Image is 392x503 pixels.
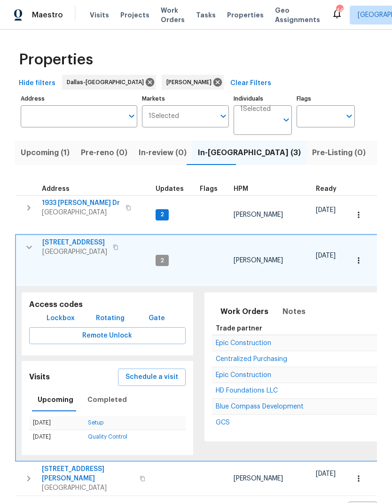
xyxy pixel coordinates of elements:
h5: Access codes [29,300,186,310]
span: Lockbox [47,313,75,324]
span: 2 [157,257,168,265]
a: Epic Construction [216,340,271,346]
span: Clear Filters [230,78,271,89]
span: [PERSON_NAME] [166,78,215,87]
button: Schedule a visit [118,369,186,386]
a: Epic Construction [216,372,271,378]
button: Open [125,110,138,123]
label: Individuals [234,96,292,102]
span: Schedule a visit [125,371,178,383]
button: Gate [142,310,172,327]
span: Pre-reno (0) [81,146,127,159]
span: HPM [234,186,248,192]
span: Rotating [96,313,125,324]
h5: Visits [29,372,50,382]
a: Quality Control [88,434,127,440]
a: Blue Compass Development [216,404,304,409]
span: Remote Unlock [37,330,178,342]
span: Work Orders [220,305,268,318]
span: HD Foundations LLC [216,387,278,394]
a: Centralized Purchasing [216,356,287,362]
a: GCS [216,420,230,425]
button: Open [343,110,356,123]
label: Address [21,96,137,102]
span: Visits [90,10,109,20]
button: Hide filters [15,75,59,92]
span: Tasks [196,12,216,18]
span: 1 Selected [240,105,271,113]
span: Blue Compass Development [216,403,304,410]
label: Markets [142,96,229,102]
button: Clear Filters [227,75,275,92]
button: Open [280,113,293,126]
button: Rotating [92,310,128,327]
span: Notes [282,305,306,318]
a: Setup [88,420,103,425]
button: Remote Unlock [29,327,186,345]
span: [PERSON_NAME] [234,257,283,264]
span: Work Orders [161,6,185,24]
span: Pre-Listing (0) [312,146,366,159]
div: Earliest renovation start date (first business day after COE or Checkout) [316,186,345,192]
span: [PERSON_NAME] [234,475,283,482]
span: [DATE] [316,252,336,259]
span: 1 Selected [149,112,179,120]
span: Maestro [32,10,63,20]
span: 1933 [PERSON_NAME] Dr [42,198,120,208]
span: [GEOGRAPHIC_DATA] [42,247,107,257]
span: Upcoming (1) [21,146,70,159]
a: HD Foundations LLC [216,388,278,393]
span: Geo Assignments [275,6,320,24]
span: [DATE] [316,207,336,213]
span: Dallas-[GEOGRAPHIC_DATA] [67,78,148,87]
td: [DATE] [29,416,84,430]
span: Upcoming [38,394,73,406]
button: Lockbox [43,310,78,327]
span: 2 [157,211,168,219]
span: Ready [316,186,337,192]
span: GCS [216,419,230,426]
span: Trade partner [216,325,262,332]
span: [STREET_ADDRESS] [42,238,107,247]
span: In-[GEOGRAPHIC_DATA] (3) [198,146,301,159]
div: Dallas-[GEOGRAPHIC_DATA] [62,75,156,90]
span: Completed [87,394,127,406]
td: [DATE] [29,430,84,444]
div: [PERSON_NAME] [162,75,224,90]
span: Properties [227,10,264,20]
span: Hide filters [19,78,55,89]
span: [DATE] [316,471,336,477]
span: Updates [156,186,184,192]
label: Flags [297,96,355,102]
span: [PERSON_NAME] [234,212,283,218]
span: Projects [120,10,149,20]
span: [GEOGRAPHIC_DATA] [42,208,120,217]
div: 44 [336,6,343,15]
span: Address [42,186,70,192]
span: Properties [19,55,93,64]
button: Open [217,110,230,123]
span: Flags [200,186,218,192]
span: [STREET_ADDRESS][PERSON_NAME] [42,464,134,483]
span: In-review (0) [139,146,187,159]
span: [GEOGRAPHIC_DATA] [42,483,134,493]
span: Gate [146,313,168,324]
